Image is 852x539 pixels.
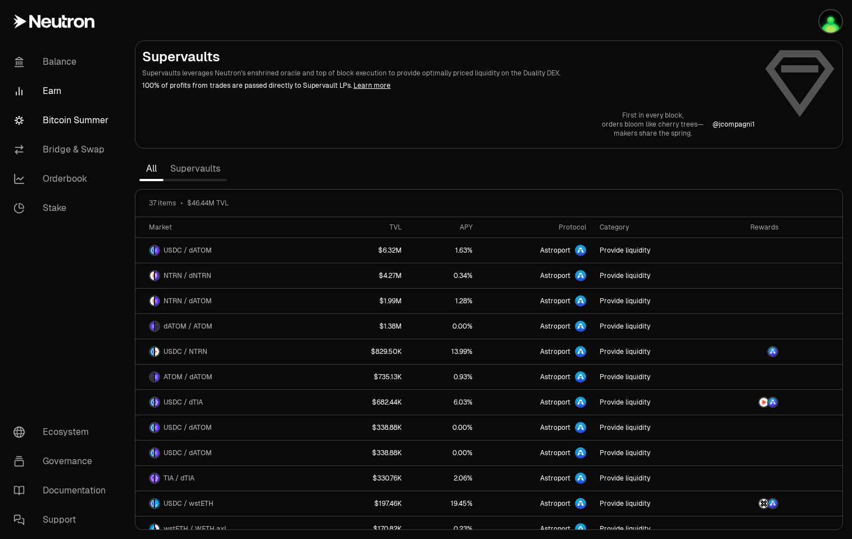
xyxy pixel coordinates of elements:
img: USDC Logo [150,499,154,508]
a: 19.45% [409,491,479,516]
a: $6.32M [328,238,409,263]
img: dATOM Logo [155,423,159,432]
img: dATOM Logo [150,322,154,331]
img: dATOM Logo [155,297,159,306]
span: Astroport [540,322,570,331]
p: Supervaults leverages Neutron's enshrined oracle and top of block execution to provide optimally ... [142,68,755,78]
a: Astroport [479,314,593,339]
img: USDC Logo [150,347,154,356]
h2: Supervaults [142,48,755,66]
a: NTRN LogoASTRO Logo [709,390,785,415]
img: ASTRO Logo [768,398,777,407]
a: Supervaults [164,158,227,180]
div: TVL [334,223,402,232]
span: Astroport [540,372,570,381]
a: Support [4,505,121,534]
img: WETH.axl Logo [155,524,159,533]
a: NTRN LogodNTRN LogoNTRN / dNTRN [135,263,328,288]
img: NTRN Logo [155,347,159,356]
a: 0.00% [409,441,479,465]
p: orders bloom like cherry trees— [602,120,704,129]
img: AXL Logo [759,499,768,508]
img: 4719 [819,10,842,33]
a: USDC LogodATOM LogoUSDC / dATOM [135,415,328,440]
a: Astroport [479,365,593,389]
a: $330.76K [328,466,409,491]
a: 0.00% [409,314,479,339]
a: $338.88K [328,415,409,440]
img: TIA Logo [150,474,154,483]
a: Bitcoin Summer [4,106,121,135]
div: Protocol [486,223,586,232]
a: Ecosystem [4,417,121,447]
a: $197.46K [328,491,409,516]
img: ATOM Logo [150,372,154,381]
img: NTRN Logo [150,297,154,306]
img: wstETH Logo [150,524,154,533]
img: wstETH Logo [155,499,159,508]
span: Astroport [540,448,570,457]
span: USDC / dATOM [164,246,212,255]
a: $338.88K [328,441,409,465]
span: TIA / dTIA [164,474,194,483]
span: 37 items [149,199,176,208]
a: 13.99% [409,339,479,364]
span: Astroport [540,347,570,356]
a: USDC LogodTIA LogoUSDC / dTIA [135,390,328,415]
a: Bridge & Swap [4,135,121,164]
span: USDC / dATOM [164,423,212,432]
span: dATOM / ATOM [164,322,212,331]
a: Provide liquidity [593,491,710,516]
a: Provide liquidity [593,314,710,339]
div: Market [149,223,321,232]
a: Balance [4,47,121,77]
img: USDC Logo [150,423,154,432]
img: dTIA Logo [155,398,159,407]
a: 0.00% [409,415,479,440]
img: dATOM Logo [155,246,159,255]
a: $735.13K [328,365,409,389]
a: Provide liquidity [593,441,710,465]
p: makers share the spring. [602,129,704,138]
div: APY [415,223,473,232]
img: dATOM Logo [155,448,159,457]
a: All [139,158,164,180]
span: USDC / dTIA [164,398,203,407]
img: dTIA Logo [155,474,159,483]
div: Category [600,223,703,232]
a: $682.44K [328,390,409,415]
img: ASTRO Logo [768,499,777,508]
span: Astroport [540,398,570,407]
img: USDC Logo [150,448,154,457]
a: Astroport [479,491,593,516]
a: 1.28% [409,289,479,313]
img: dATOM Logo [155,372,159,381]
img: USDC Logo [150,246,154,255]
p: @ jcompagni1 [713,120,755,129]
a: First in every block,orders bloom like cherry trees—makers share the spring. [602,111,704,138]
img: NTRN Logo [759,398,768,407]
a: @jcompagni1 [713,120,755,129]
a: Learn more [354,81,391,90]
a: ATOM LogodATOM LogoATOM / dATOM [135,365,328,389]
img: ASTRO Logo [768,347,777,356]
a: USDC LogoNTRN LogoUSDC / NTRN [135,339,328,364]
a: Astroport [479,263,593,288]
a: Provide liquidity [593,339,710,364]
a: Provide liquidity [593,390,710,415]
span: ATOM / dATOM [164,372,212,381]
span: Astroport [540,499,570,508]
span: Astroport [540,297,570,306]
a: 6.03% [409,390,479,415]
a: 0.34% [409,263,479,288]
span: Astroport [540,271,570,280]
a: USDC LogodATOM LogoUSDC / dATOM [135,441,328,465]
span: NTRN / dNTRN [164,271,211,280]
a: TIA LogodTIA LogoTIA / dTIA [135,466,328,491]
span: NTRN / dATOM [164,297,212,306]
span: USDC / wstETH [164,499,214,508]
span: Astroport [540,246,570,255]
a: Astroport [479,441,593,465]
a: Astroport [479,339,593,364]
a: 1.63% [409,238,479,263]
